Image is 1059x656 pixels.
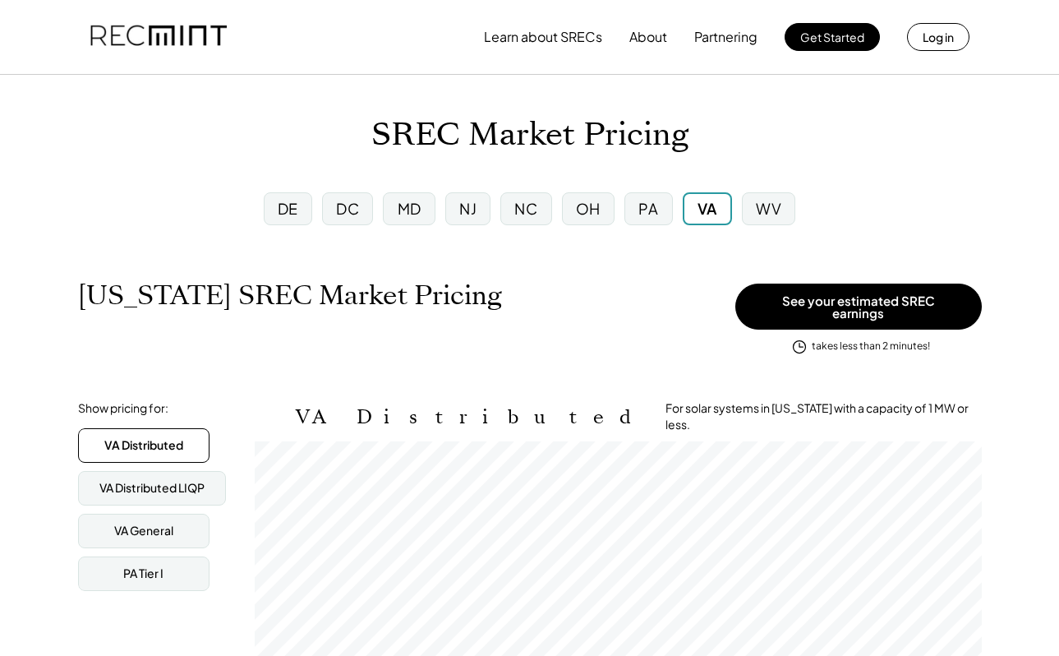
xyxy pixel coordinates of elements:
[514,198,537,219] div: NC
[78,400,168,417] div: Show pricing for:
[90,9,227,65] img: recmint-logotype%403x.png
[576,198,601,219] div: OH
[336,198,359,219] div: DC
[694,21,757,53] button: Partnering
[371,116,688,155] h1: SREC Market Pricing
[484,21,602,53] button: Learn about SRECs
[907,23,969,51] button: Log in
[104,437,183,454] div: VA Distributed
[785,23,880,51] button: Get Started
[99,480,205,497] div: VA Distributed LIQP
[114,523,173,539] div: VA General
[665,400,982,432] div: For solar systems in [US_STATE] with a capacity of 1 MW or less.
[78,279,502,312] h1: [US_STATE] SREC Market Pricing
[735,284,982,330] button: See your estimated SREC earnings
[278,198,298,219] div: DE
[398,198,421,219] div: MD
[123,566,163,582] div: PA Tier I
[756,198,781,219] div: WV
[638,198,658,219] div: PA
[296,405,641,429] h2: VA Distributed
[812,340,930,353] div: takes less than 2 minutes!
[698,198,717,219] div: VA
[629,21,667,53] button: About
[459,198,477,219] div: NJ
